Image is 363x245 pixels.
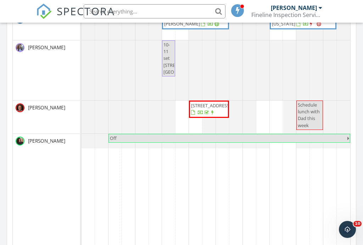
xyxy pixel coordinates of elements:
[271,4,317,11] div: [PERSON_NAME]
[16,137,24,146] img: img_0068.jpg
[16,103,24,112] img: temp_profile_image2811240467026346744.jpg
[339,221,356,238] iframe: Intercom live chat
[36,10,115,24] a: SPECTORA
[353,221,362,227] span: 10
[191,102,231,109] span: [STREET_ADDRESS]
[27,104,67,111] span: [PERSON_NAME]
[84,4,225,18] input: Search everything...
[36,4,52,19] img: The Best Home Inspection Software - Spectora
[57,4,115,18] span: SPECTORA
[16,43,24,52] img: brittany_profile.jpg
[27,44,67,51] span: [PERSON_NAME]
[163,41,208,75] span: 10-11 set [STREET_ADDRESS] [GEOGRAPHIC_DATA]
[27,137,67,144] span: [PERSON_NAME]
[110,135,117,141] span: Off
[298,102,320,129] span: Schedule lunch with Dad this week
[251,11,322,18] div: Fineline Inspection Services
